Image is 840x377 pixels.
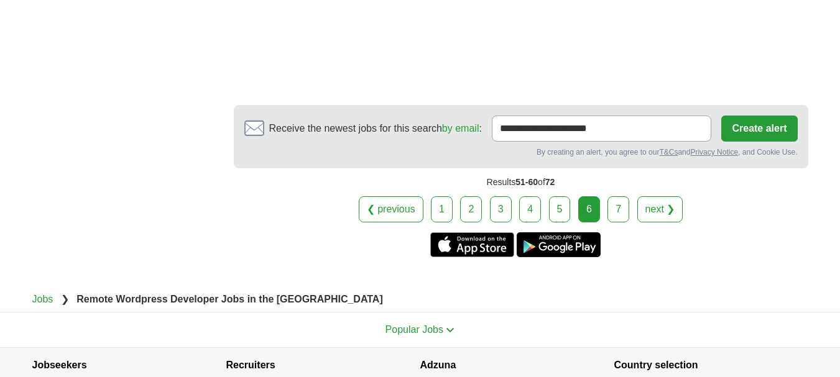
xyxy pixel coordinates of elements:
a: 3 [490,196,512,222]
span: 72 [545,177,555,187]
span: Receive the newest jobs for this search : [269,121,482,136]
a: 1 [431,196,453,222]
a: 2 [460,196,482,222]
a: Get the iPhone app [430,232,514,257]
span: Popular Jobs [385,324,443,335]
a: T&Cs [659,148,678,157]
a: by email [442,123,479,134]
a: 5 [549,196,571,222]
span: ❯ [61,294,69,304]
div: 6 [578,196,600,222]
span: 51-60 [515,177,538,187]
a: Privacy Notice [690,148,738,157]
a: ❮ previous [359,196,423,222]
a: next ❯ [637,196,683,222]
strong: Remote Wordpress Developer Jobs in the [GEOGRAPHIC_DATA] [76,294,383,304]
div: By creating an alert, you agree to our and , and Cookie Use. [244,147,798,158]
img: toggle icon [446,327,455,333]
a: 7 [607,196,629,222]
a: 4 [519,196,541,222]
a: Jobs [32,294,53,304]
div: Results of [234,168,808,196]
button: Create alert [721,116,797,142]
a: Get the Android app [517,232,601,257]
